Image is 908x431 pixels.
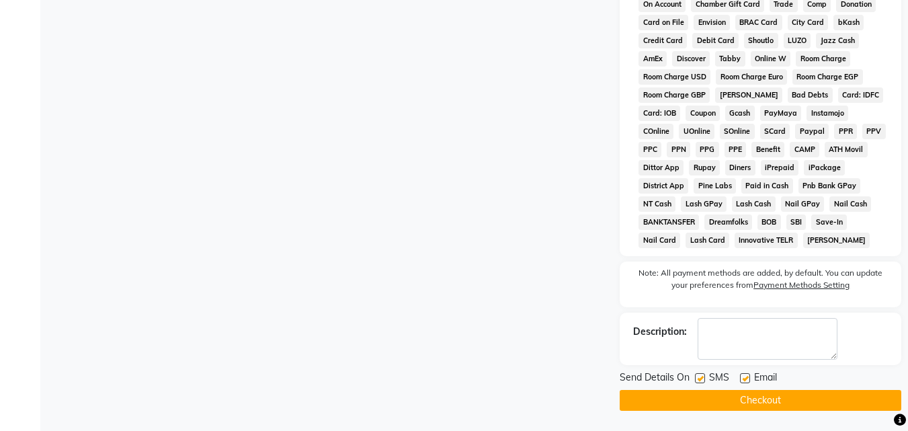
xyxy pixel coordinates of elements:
span: Pnb Bank GPay [798,178,861,194]
label: Note: All payment methods are added, by default. You can update your preferences from [633,267,888,297]
span: Room Charge Euro [716,69,787,85]
span: Paypal [795,124,829,139]
span: BANKTANSFER [638,214,699,230]
span: iPackage [804,160,845,175]
span: Card: IDFC [838,87,884,103]
span: Dreamfolks [704,214,752,230]
span: Envision [694,15,730,30]
span: Nail Card [638,233,680,248]
span: Online W [751,51,791,67]
span: AmEx [638,51,667,67]
span: Coupon [686,106,720,121]
span: Instamojo [807,106,848,121]
span: Nail GPay [781,196,825,212]
span: Credit Card [638,33,687,48]
span: Pine Labs [694,178,736,194]
span: SCard [760,124,790,139]
span: bKash [833,15,864,30]
span: CAMP [790,142,819,157]
span: UOnline [679,124,714,139]
span: Bad Debts [788,87,833,103]
span: Card: IOB [638,106,680,121]
span: Lash Card [686,233,729,248]
span: PPE [725,142,747,157]
span: District App [638,178,688,194]
span: PPG [696,142,719,157]
span: SBI [786,214,807,230]
span: Discover [672,51,710,67]
span: COnline [638,124,673,139]
span: Benefit [751,142,784,157]
span: Lash Cash [732,196,776,212]
span: Send Details On [620,370,690,387]
span: Dittor App [638,160,684,175]
span: ATH Movil [825,142,868,157]
span: Tabby [715,51,745,67]
label: Payment Methods Setting [753,279,850,291]
span: Lash GPay [681,196,727,212]
span: Diners [725,160,755,175]
span: Nail Cash [829,196,871,212]
span: Rupay [689,160,720,175]
span: Room Charge GBP [638,87,710,103]
span: Room Charge USD [638,69,710,85]
span: SMS [709,370,729,387]
span: NT Cash [638,196,675,212]
span: PPV [862,124,886,139]
span: Debit Card [692,33,739,48]
span: Save-In [811,214,847,230]
span: BRAC Card [735,15,782,30]
span: Innovative TELR [735,233,798,248]
span: iPrepaid [761,160,799,175]
span: [PERSON_NAME] [715,87,782,103]
span: PayMaya [760,106,802,121]
span: PPN [667,142,690,157]
span: Jazz Cash [816,33,859,48]
span: Shoutlo [744,33,778,48]
span: PPR [834,124,857,139]
span: LUZO [784,33,811,48]
span: PPC [638,142,661,157]
div: Description: [633,325,687,339]
span: SOnline [720,124,755,139]
span: Room Charge [796,51,850,67]
span: Card on File [638,15,688,30]
span: City Card [788,15,829,30]
span: Gcash [725,106,755,121]
span: BOB [757,214,781,230]
span: [PERSON_NAME] [803,233,870,248]
span: Paid in Cash [741,178,793,194]
button: Checkout [620,390,901,411]
span: Email [754,370,777,387]
span: Room Charge EGP [792,69,863,85]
